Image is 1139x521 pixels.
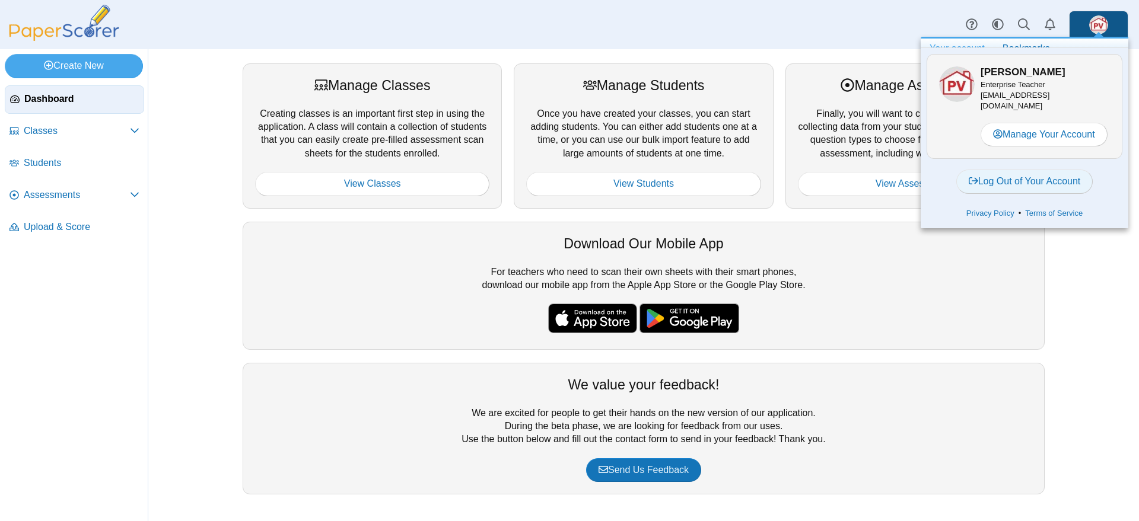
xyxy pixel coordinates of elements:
div: Finally, you will want to create assessments for collecting data from your students. We have a va... [785,63,1045,208]
img: apple-store-badge.svg [548,303,637,333]
div: Download Our Mobile App [255,234,1032,253]
span: Dashboard [24,92,139,106]
a: Privacy Policy [962,207,1019,219]
div: We are excited for people to get their hands on the new version of our application. During the be... [243,363,1045,494]
div: For teachers who need to scan their own sheets with their smart phones, download our mobile app f... [243,222,1045,350]
a: View Students [526,172,761,196]
span: Tim Peevyhouse [939,66,975,102]
a: Alerts [1037,12,1063,38]
span: Students [24,156,139,170]
span: Send Us Feedback [599,465,689,475]
a: Dashboard [5,85,144,114]
div: Manage Assessments [798,76,1032,95]
a: Create New [5,54,143,78]
img: PaperScorer [5,5,123,41]
img: ps.2dGqZ33xQFlRBWZu [939,66,975,102]
a: Upload & Score [5,213,144,242]
div: Manage Classes [255,76,489,95]
a: PaperScorer [5,33,123,43]
span: Tim Peevyhouse [1089,15,1108,34]
a: Students [5,149,144,178]
a: Your account [921,39,994,59]
div: Manage Students [526,76,761,95]
a: Bookmarks [994,39,1059,59]
a: Manage Your Account [981,123,1108,146]
div: Creating classes is an important first step in using the application. A class will contain a coll... [243,63,502,208]
img: google-play-badge.png [640,303,739,333]
a: Assessments [5,181,144,210]
a: View Assessments [798,172,1032,196]
div: • [927,204,1122,222]
a: Terms of Service [1021,207,1087,219]
a: View Classes [255,172,489,196]
h3: [PERSON_NAME] [981,65,1110,79]
span: Enterprise Teacher [981,80,1045,89]
span: Classes [24,124,130,138]
span: Upload & Score [24,220,139,234]
a: ps.2dGqZ33xQFlRBWZu [1069,11,1128,39]
div: Once you have created your classes, you can start adding students. You can either add students on... [514,63,773,208]
a: Classes [5,117,144,146]
div: [EMAIL_ADDRESS][DOMAIN_NAME] [981,79,1110,112]
a: Send Us Feedback [586,458,701,482]
a: Log Out of Your Account [956,170,1093,193]
div: We value your feedback! [255,375,1032,394]
span: Assessments [24,188,130,202]
img: ps.2dGqZ33xQFlRBWZu [1089,15,1108,34]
